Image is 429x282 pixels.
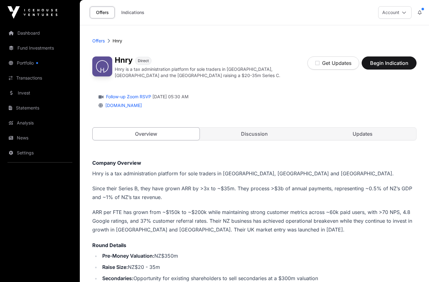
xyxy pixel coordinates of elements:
[5,86,75,100] a: Invest
[102,264,128,270] strong: Raise Size:
[93,128,416,140] nav: Tabs
[5,131,75,145] a: News
[5,41,75,55] a: Fund Investments
[92,38,105,44] a: Offers
[138,58,149,63] span: Direct
[105,94,151,100] a: Follow-up Zoom RSVP
[115,66,307,79] p: Hnry is a tax administration platform for sole traders in [GEOGRAPHIC_DATA], [GEOGRAPHIC_DATA] an...
[102,253,154,259] strong: Pre-Money Valuation:
[92,169,417,178] p: Hnry is a tax administration platform for sole traders in [GEOGRAPHIC_DATA], [GEOGRAPHIC_DATA] an...
[152,94,189,100] span: [DATE] 05:30 AM
[362,56,417,70] button: Begin Indication
[92,242,126,248] strong: Round Details
[7,6,57,19] img: Icehouse Ventures Logo
[5,71,75,85] a: Transactions
[369,59,409,67] span: Begin Indication
[92,184,417,202] p: Since their Series B, they have grown ARR by >3x to ~$35m. They process >$3b of annual payments, ...
[113,38,122,44] p: Hnry
[92,160,141,166] strong: Company Overview
[100,263,417,271] li: NZ$20 - 35m
[92,127,200,140] a: Overview
[100,251,417,260] li: NZ$350m
[117,7,148,18] a: Indications
[115,56,133,65] h1: Hnry
[362,63,417,69] a: Begin Indication
[5,56,75,70] a: Portfolio
[307,56,359,70] button: Get Updates
[103,103,142,108] a: [DOMAIN_NAME]
[90,7,115,18] a: Offers
[201,128,308,140] a: Discussion
[5,101,75,115] a: Statements
[5,116,75,130] a: Analysis
[309,128,416,140] a: Updates
[92,56,112,76] img: Hnry
[5,26,75,40] a: Dashboard
[378,6,412,19] button: Account
[5,146,75,160] a: Settings
[102,275,133,281] strong: Secondaries:
[92,208,417,234] p: ARR per FTE has grown from ~$150k to ~$200k while maintaining strong customer metrics across ~60k...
